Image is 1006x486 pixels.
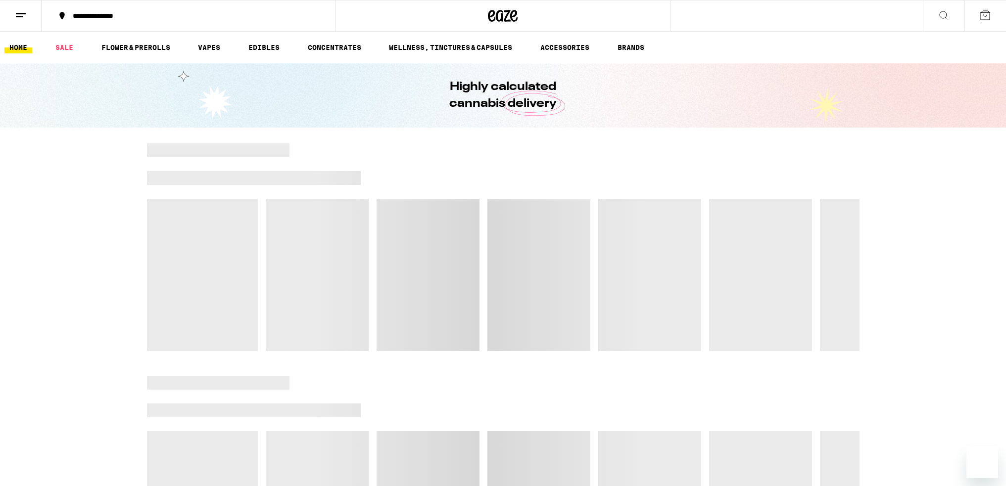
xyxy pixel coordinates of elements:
[966,446,998,478] iframe: Button to launch messaging window
[96,42,175,53] a: FLOWER & PREROLLS
[384,42,517,53] a: WELLNESS, TINCTURES & CAPSULES
[50,42,78,53] a: SALE
[4,42,32,53] a: HOME
[613,42,649,53] a: BRANDS
[303,42,366,53] a: CONCENTRATES
[193,42,225,53] a: VAPES
[243,42,285,53] a: EDIBLES
[422,79,585,112] h1: Highly calculated cannabis delivery
[535,42,594,53] a: ACCESSORIES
